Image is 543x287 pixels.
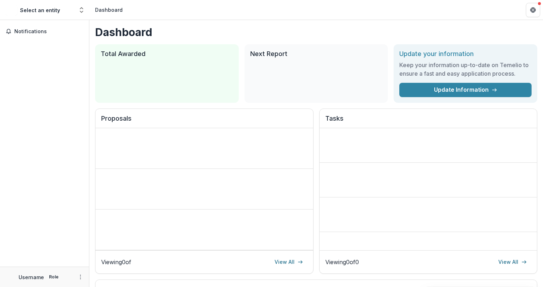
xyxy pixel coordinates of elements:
div: Select an entity [20,6,60,14]
h2: Update your information [399,50,532,58]
p: Viewing 0 of [101,258,131,266]
button: More [76,273,85,281]
button: Get Help [526,3,540,17]
h2: Total Awarded [101,50,233,58]
p: Viewing 0 of 0 [325,258,359,266]
p: Username [19,273,44,281]
button: Open entity switcher [76,3,87,17]
button: Notifications [3,26,86,37]
h3: Keep your information up-to-date on Temelio to ensure a fast and easy application process. [399,61,532,78]
h2: Tasks [325,115,532,128]
div: Dashboard [95,6,123,14]
h2: Next Report [250,50,382,58]
p: Role [47,274,61,280]
span: Notifications [14,29,83,35]
h2: Proposals [101,115,307,128]
a: Update Information [399,83,532,97]
a: View All [494,256,531,268]
a: View All [270,256,307,268]
h1: Dashboard [95,26,537,39]
nav: breadcrumb [92,5,125,15]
